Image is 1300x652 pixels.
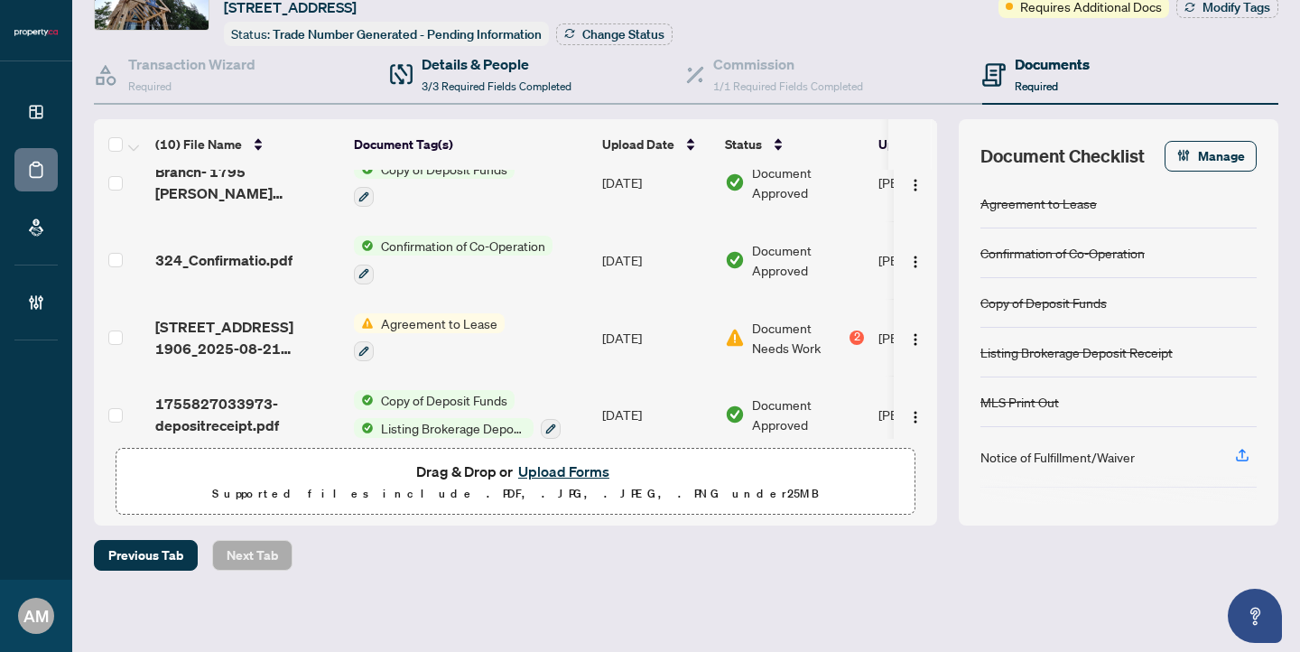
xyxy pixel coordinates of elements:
button: Previous Tab [94,540,198,571]
span: Drag & Drop orUpload FormsSupported files include .PDF, .JPG, .JPEG, .PNG under25MB [116,449,915,516]
td: [PERSON_NAME] [871,144,1007,222]
button: Logo [901,168,930,197]
span: [STREET_ADDRESS] 1906_2025-08-21 21_44_46.pdf [155,316,339,359]
button: Manage [1165,141,1257,172]
span: Copy of Deposit Funds [374,390,515,410]
span: Manage [1198,142,1245,171]
h4: Transaction Wizard [128,53,255,75]
button: Status IconConfirmation of Co-Operation [354,236,552,284]
span: 1/1 Required Fields Completed [713,79,863,93]
td: [PERSON_NAME] [871,376,1007,453]
button: Logo [901,400,930,429]
button: Open asap [1228,589,1282,643]
div: Listing Brokerage Deposit Receipt [980,342,1173,362]
span: Trade Number Generated - Pending Information [273,26,542,42]
th: Status [718,119,871,170]
span: 3/3 Required Fields Completed [422,79,571,93]
button: Upload Forms [513,460,615,483]
th: (10) File Name [148,119,347,170]
td: [DATE] [595,221,718,299]
span: Required [128,79,172,93]
img: Logo [908,410,923,424]
img: Document Status [725,328,745,348]
img: Logo [908,332,923,347]
span: Previous Tab [108,541,183,570]
td: [DATE] [595,376,718,453]
img: Status Icon [354,236,374,256]
th: Uploaded By [871,119,1007,170]
img: Status Icon [354,418,374,438]
span: Document Checklist [980,144,1145,169]
span: Branch- 1795 [PERSON_NAME][GEOGRAPHIC_DATA]pdf [155,161,339,204]
img: Document Status [725,405,745,424]
button: Next Tab [212,540,292,571]
div: Copy of Deposit Funds [980,293,1107,312]
button: Change Status [556,23,673,45]
img: logo [14,27,58,38]
th: Document Tag(s) [347,119,595,170]
img: Document Status [725,172,745,192]
img: Status Icon [354,390,374,410]
button: Status IconCopy of Deposit FundsStatus IconListing Brokerage Deposit Receipt [354,390,561,439]
img: Document Status [725,250,745,270]
th: Upload Date [595,119,718,170]
h4: Documents [1015,53,1090,75]
span: Agreement to Lease [374,313,505,333]
span: Listing Brokerage Deposit Receipt [374,418,534,438]
div: Status: [224,22,549,46]
button: Status IconAgreement to Lease [354,313,505,362]
img: Status Icon [354,313,374,333]
span: Document Approved [752,240,864,280]
span: Document Needs Work [752,318,846,358]
span: Status [725,135,762,154]
button: Logo [901,323,930,352]
span: Drag & Drop or [416,460,615,483]
button: Status IconCopy of Deposit Funds [354,159,515,208]
span: Confirmation of Co-Operation [374,236,552,256]
span: 324_Confirmatio.pdf [155,249,292,271]
span: Required [1015,79,1058,93]
p: Supported files include .PDF, .JPG, .JPEG, .PNG under 25 MB [127,483,904,505]
span: Upload Date [602,135,674,154]
span: AM [23,603,49,629]
td: [DATE] [595,299,718,377]
td: [PERSON_NAME] [871,299,1007,377]
td: [PERSON_NAME] [871,221,1007,299]
img: Logo [908,178,923,192]
span: Document Approved [752,163,864,202]
h4: Details & People [422,53,571,75]
td: [DATE] [595,144,718,222]
div: Confirmation of Co-Operation [980,243,1145,263]
div: Notice of Fulfillment/Waiver [980,447,1135,467]
button: Logo [901,246,930,275]
div: 2 [850,331,864,345]
h4: Commission [713,53,863,75]
img: Logo [908,255,923,269]
span: Change Status [582,28,664,41]
div: MLS Print Out [980,392,1059,412]
div: Agreement to Lease [980,193,1097,213]
span: 1755827033973-depositreceipt.pdf [155,393,339,436]
span: Document Approved [752,395,864,434]
span: (10) File Name [155,135,242,154]
span: Modify Tags [1202,1,1270,14]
